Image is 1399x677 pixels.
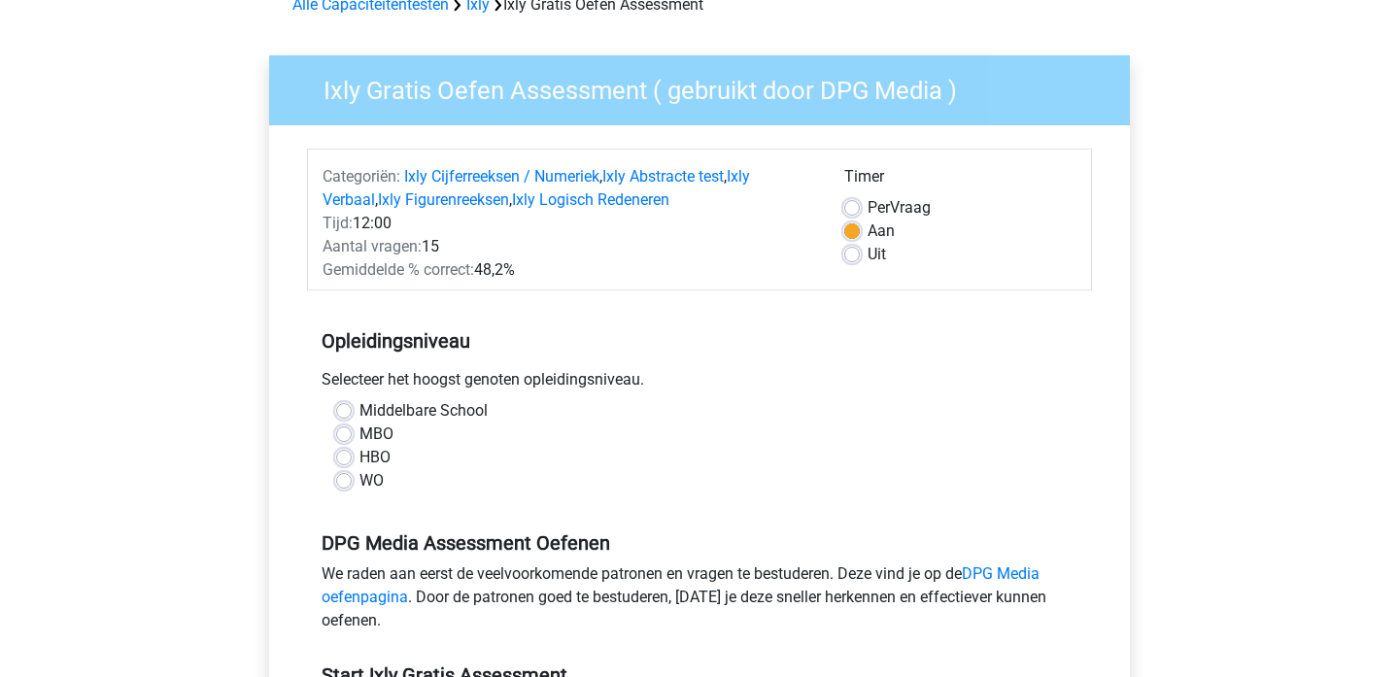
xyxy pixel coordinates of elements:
[323,214,353,232] span: Tijd:
[359,469,384,492] label: WO
[300,68,1115,106] h3: Ixly Gratis Oefen Assessment ( gebruikt door DPG Media )
[868,243,886,266] label: Uit
[322,322,1077,360] h5: Opleidingsniveau
[308,235,830,258] div: 15
[322,531,1077,555] h5: DPG Media Assessment Oefenen
[323,260,474,279] span: Gemiddelde % correct:
[868,198,890,217] span: Per
[868,196,931,220] label: Vraag
[359,399,488,423] label: Middelbare School
[378,190,509,209] a: Ixly Figurenreeksen
[308,258,830,282] div: 48,2%
[323,237,422,255] span: Aantal vragen:
[307,368,1092,399] div: Selecteer het hoogst genoten opleidingsniveau.
[602,167,724,186] a: Ixly Abstracte test
[308,165,830,212] div: , , , ,
[308,212,830,235] div: 12:00
[307,562,1092,640] div: We raden aan eerst de veelvoorkomende patronen en vragen te bestuderen. Deze vind je op de . Door...
[359,446,391,469] label: HBO
[359,423,393,446] label: MBO
[323,167,400,186] span: Categoriën:
[512,190,669,209] a: Ixly Logisch Redeneren
[404,167,599,186] a: Ixly Cijferreeksen / Numeriek
[844,165,1076,196] div: Timer
[868,220,895,243] label: Aan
